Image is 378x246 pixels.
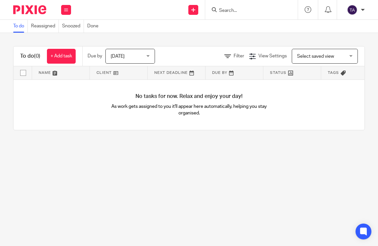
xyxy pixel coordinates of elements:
[234,54,244,58] span: Filter
[111,54,125,59] span: [DATE]
[297,54,334,59] span: Select saved view
[13,5,46,14] img: Pixie
[20,53,40,60] h1: To do
[31,20,59,33] a: Reassigned
[88,53,102,59] p: Due by
[347,5,358,15] img: svg%3E
[258,54,287,58] span: View Settings
[218,8,278,14] input: Search
[14,93,364,100] h4: No tasks for now. Relax and enjoy your day!
[13,20,28,33] a: To do
[47,49,76,64] a: + Add task
[101,103,277,117] p: As work gets assigned to you it'll appear here automatically, helping you stay organised.
[328,71,339,75] span: Tags
[34,53,40,59] span: (0)
[87,20,102,33] a: Done
[62,20,84,33] a: Snoozed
